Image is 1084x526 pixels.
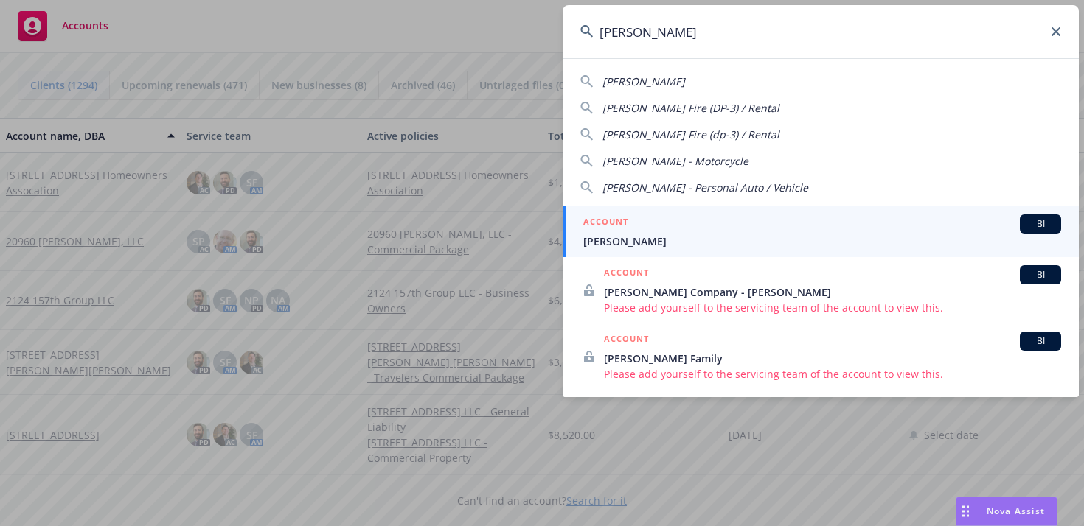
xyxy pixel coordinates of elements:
[583,214,628,232] h5: ACCOUNT
[563,5,1079,58] input: Search...
[1026,334,1055,348] span: BI
[563,257,1079,323] a: ACCOUNTBI[PERSON_NAME] Company - [PERSON_NAME]Please add yourself to the servicing team of the ac...
[602,101,779,115] span: [PERSON_NAME] Fire (DP-3) / Rental
[604,366,1061,382] span: Please add yourself to the servicing team of the account to view this.
[563,323,1079,390] a: ACCOUNTBI[PERSON_NAME] FamilyPlease add yourself to the servicing team of the account to view this.
[1026,217,1055,231] span: BI
[604,284,1061,300] span: [PERSON_NAME] Company - [PERSON_NAME]
[602,74,685,88] span: [PERSON_NAME]
[956,497,975,525] div: Drag to move
[563,206,1079,257] a: ACCOUNTBI[PERSON_NAME]
[604,332,649,349] h5: ACCOUNT
[604,351,1061,366] span: [PERSON_NAME] Family
[956,497,1057,526] button: Nova Assist
[602,154,748,168] span: [PERSON_NAME] - Motorcycle
[583,234,1061,249] span: [PERSON_NAME]
[604,300,1061,315] span: Please add yourself to the servicing team of the account to view this.
[604,265,649,283] h5: ACCOUNT
[602,127,779,141] span: [PERSON_NAME] Fire (dp-3) / Rental
[1026,268,1055,281] span: BI
[987,505,1045,517] span: Nova Assist
[602,180,808,194] span: [PERSON_NAME] - Personal Auto / Vehicle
